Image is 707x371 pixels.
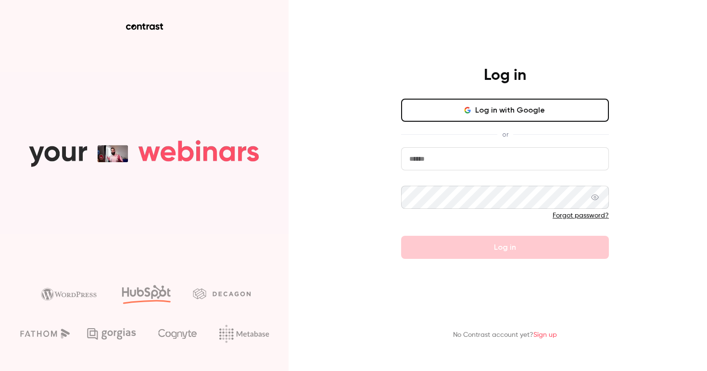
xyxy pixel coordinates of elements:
[533,332,557,338] a: Sign up
[553,212,609,219] a: Forgot password?
[497,129,513,140] span: or
[401,99,609,122] button: Log in with Google
[453,330,557,340] p: No Contrast account yet?
[484,66,526,85] h4: Log in
[193,288,251,299] img: decagon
